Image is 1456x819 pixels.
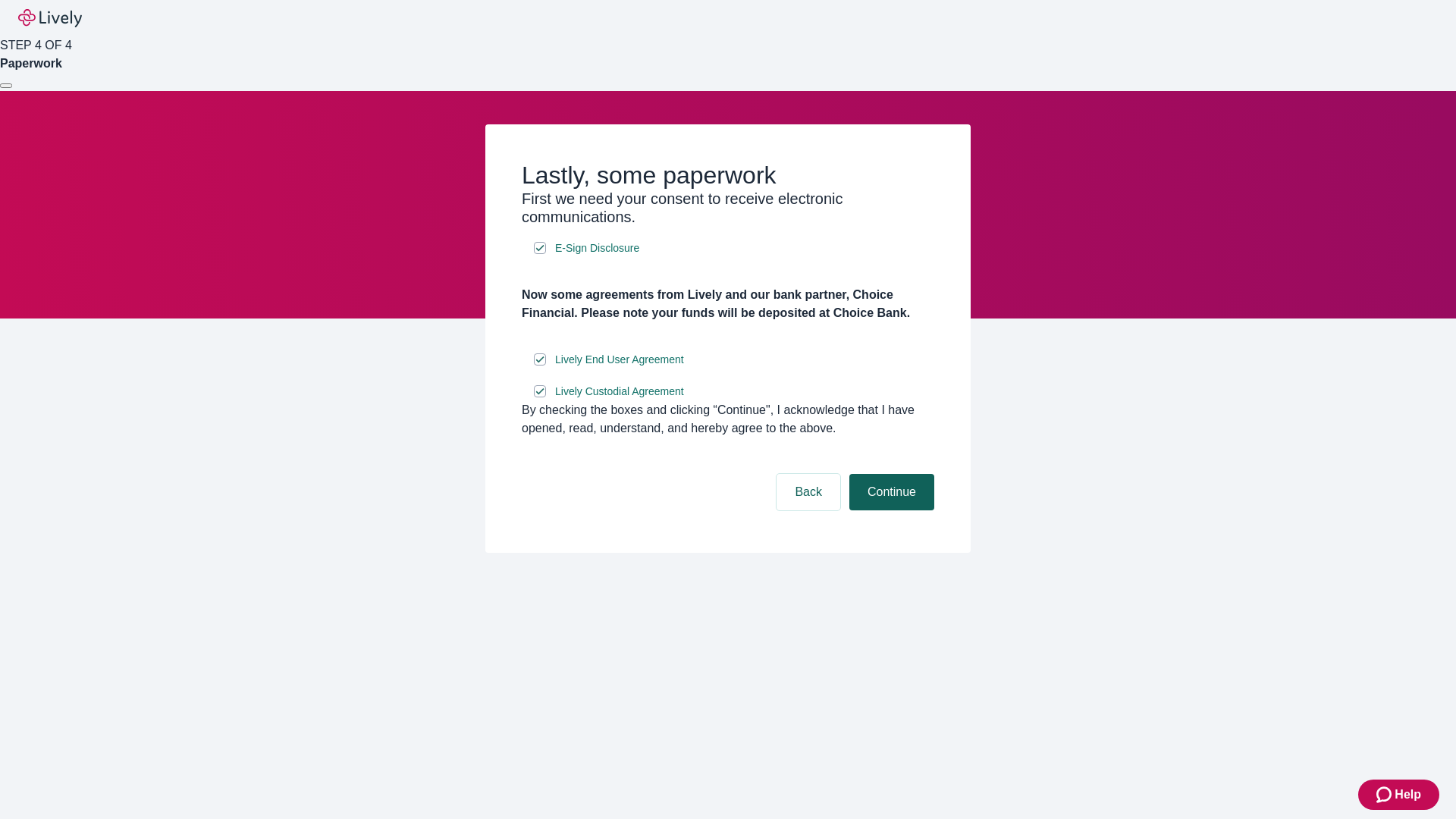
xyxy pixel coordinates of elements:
button: Back [777,474,840,510]
h3: First we need your consent to receive electronic communications. [522,190,934,226]
h4: Now some agreements from Lively and our bank partner, Choice Financial. Please note your funds wi... [522,286,934,322]
span: Lively End User Agreement [555,352,684,368]
div: By checking the boxes and clicking “Continue", I acknowledge that I have opened, read, understand... [522,401,934,438]
a: e-sign disclosure document [552,350,687,369]
h2: Lastly, some paperwork [522,161,934,190]
a: e-sign disclosure document [552,239,642,258]
span: E-Sign Disclosure [555,240,639,256]
svg: Zendesk support icon [1376,786,1395,804]
button: Continue [849,474,934,510]
button: Zendesk support iconHelp [1358,780,1439,810]
span: Lively Custodial Agreement [555,384,684,400]
a: e-sign disclosure document [552,382,687,401]
span: Help [1395,786,1421,804]
img: Lively [18,9,82,27]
